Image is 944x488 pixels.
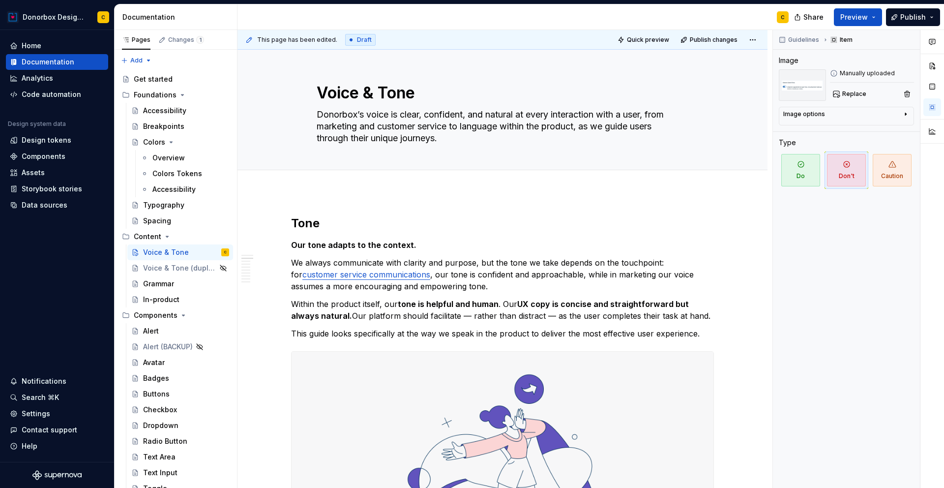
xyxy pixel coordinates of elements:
[834,8,882,26] button: Preview
[152,153,185,163] div: Overview
[22,393,59,402] div: Search ⌘K
[143,342,193,352] div: Alert (BACKUP)
[143,216,171,226] div: Spacing
[22,168,45,178] div: Assets
[22,409,50,419] div: Settings
[6,438,108,454] button: Help
[143,421,178,430] div: Dropdown
[127,323,233,339] a: Alert
[22,425,77,435] div: Contact support
[6,38,108,54] a: Home
[127,134,233,150] a: Colors
[143,263,216,273] div: Voice & Tone (duplicate)
[840,12,868,22] span: Preview
[779,69,826,101] img: 35eb6989-ab5e-4525-847a-8408de2b7b67.png
[101,13,105,21] div: C
[127,386,233,402] a: Buttons
[900,12,926,22] span: Publish
[779,56,798,65] div: Image
[127,197,233,213] a: Typography
[152,184,196,194] div: Accessibility
[23,12,86,22] div: Donorbox Design System
[137,182,233,197] a: Accessibility
[130,57,143,64] span: Add
[22,200,67,210] div: Data sources
[127,465,233,481] a: Text Input
[143,405,177,415] div: Checkbox
[781,154,820,186] span: Do
[143,200,184,210] div: Typography
[783,110,825,118] div: Image options
[22,73,53,83] div: Analytics
[143,468,177,478] div: Text Input
[776,33,824,47] button: Guidelines
[789,8,830,26] button: Share
[690,36,737,44] span: Publish changes
[6,422,108,438] button: Contact support
[152,169,202,179] div: Colors Tokens
[32,470,82,480] svg: Supernova Logo
[788,36,819,44] span: Guidelines
[6,373,108,389] button: Notifications
[827,154,866,186] span: Don't
[6,165,108,181] a: Assets
[315,81,686,105] textarea: Voice & Tone
[143,137,165,147] div: Colors
[6,149,108,164] a: Components
[143,373,169,383] div: Badges
[127,292,233,307] a: In-product
[870,152,914,189] button: Caution
[143,122,184,131] div: Breakpoints
[6,181,108,197] a: Storybook stories
[118,229,233,244] div: Content
[6,54,108,70] a: Documentation
[143,247,189,257] div: Voice & Tone
[127,449,233,465] a: Text Area
[6,390,108,405] button: Search ⌘K
[291,215,714,231] h2: Tone
[398,299,499,309] strong: tone is helpful and human
[127,433,233,449] a: Radio Button
[127,213,233,229] a: Spacing
[127,276,233,292] a: Grammar
[122,12,233,22] div: Documentation
[22,376,66,386] div: Notifications
[302,270,430,279] a: customer service communications
[137,150,233,166] a: Overview
[224,247,227,257] div: C
[122,36,150,44] div: Pages
[127,418,233,433] a: Dropdown
[678,33,742,47] button: Publish changes
[118,307,233,323] div: Components
[196,36,204,44] span: 1
[8,120,66,128] div: Design system data
[137,166,233,182] a: Colors Tokens
[803,12,824,22] span: Share
[143,326,159,336] div: Alert
[6,87,108,102] a: Code automation
[830,69,914,77] div: Manually uploaded
[22,41,41,51] div: Home
[7,11,19,23] img: 17077652-375b-4f2c-92b0-528c72b71ea0.png
[127,103,233,119] a: Accessibility
[134,74,173,84] div: Get started
[6,197,108,213] a: Data sources
[143,106,186,116] div: Accessibility
[6,70,108,86] a: Analytics
[291,240,416,250] strong: Our tone adapts to the context.
[22,57,74,67] div: Documentation
[127,119,233,134] a: Breakpoints
[22,441,37,451] div: Help
[886,8,940,26] button: Publish
[22,90,81,99] div: Code automation
[257,36,337,44] span: This page has been edited.
[143,452,176,462] div: Text Area
[291,328,714,339] p: This guide looks specifically at the way we speak in the product to deliver the most effective us...
[22,135,71,145] div: Design tokens
[779,152,823,189] button: Do
[143,295,179,305] div: In-product
[315,107,686,146] textarea: Donorbox’s voice is clear, confident, and natural at every interaction with a user, from marketin...
[143,389,170,399] div: Buttons
[134,232,161,242] div: Content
